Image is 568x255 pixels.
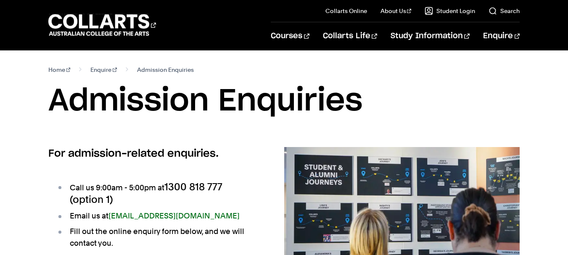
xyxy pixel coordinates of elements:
h1: Admission Enquiries [48,82,520,120]
li: Fill out the online enquiry form below, and we will contact you. [57,226,257,249]
a: Collarts Online [325,7,367,15]
a: Enquire [90,64,117,76]
span: 1300 818 777 (option 1) [70,181,222,205]
a: [EMAIL_ADDRESS][DOMAIN_NAME] [108,211,240,220]
a: Study Information [391,22,470,50]
span: Admission Enquiries [137,64,194,76]
a: Collarts Life [323,22,377,50]
li: Call us 9:00am - 5:00pm at [57,181,257,206]
a: About Us [380,7,412,15]
a: Enquire [483,22,520,50]
div: Go to homepage [48,13,156,37]
a: Courses [271,22,309,50]
li: Email us at [57,210,257,222]
a: Student Login [425,7,475,15]
a: Search [489,7,520,15]
h2: For admission-related enquiries. [48,147,257,160]
a: Home [48,64,71,76]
